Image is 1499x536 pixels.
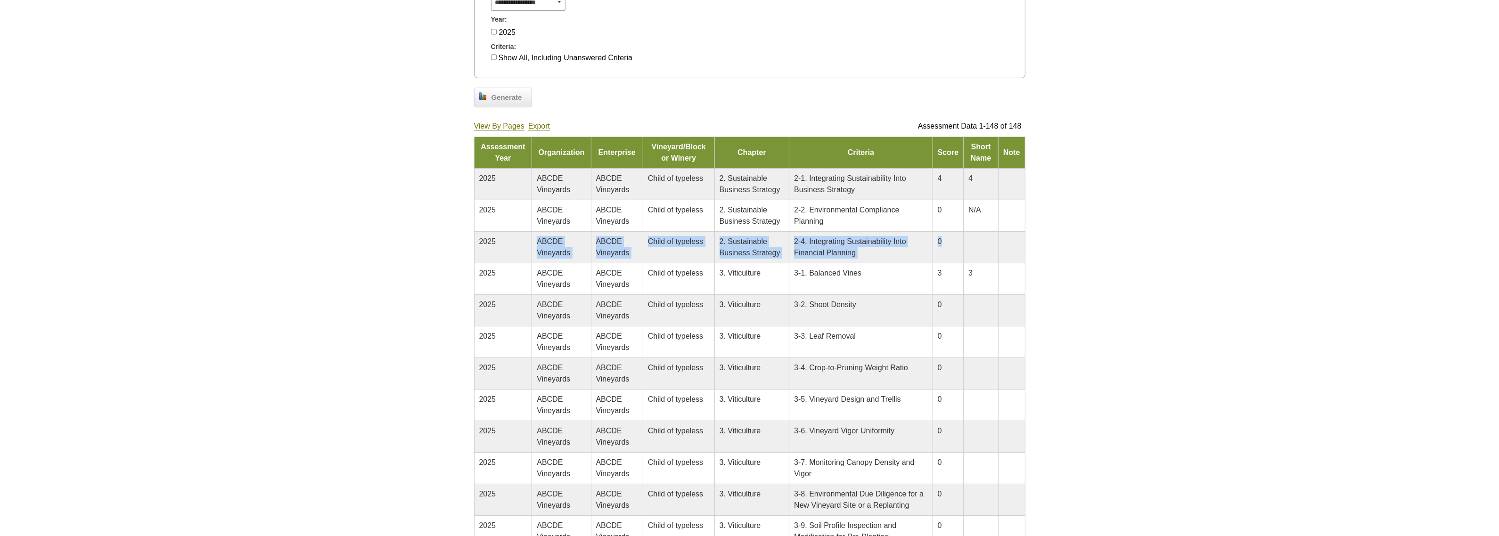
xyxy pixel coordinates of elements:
[794,174,906,194] span: 2-1. Integrating Sustainability Into Business Strategy
[938,364,942,372] span: 0
[938,206,942,214] span: 0
[537,269,570,288] span: ABCDE Vineyards
[491,42,516,52] span: Criteria:
[720,237,780,257] span: 2. Sustainable Business Strategy
[532,137,591,169] td: Organization
[938,490,942,498] span: 0
[794,458,914,478] span: 3-7. Monitoring Canopy Density and Vigor
[938,269,942,277] span: 3
[648,269,703,277] span: Child of typeless
[596,364,630,383] span: ABCDE Vineyards
[498,54,632,62] label: Show All, Including Unanswered Criteria
[794,427,894,435] span: 3-6. Vineyard Vigor Uniformity
[938,427,942,435] span: 0
[720,300,761,309] span: 3. Viticulture
[596,490,630,509] span: ABCDE Vineyards
[938,300,942,309] span: 0
[720,206,780,225] span: 2. Sustainable Business Strategy
[596,427,630,446] span: ABCDE Vineyards
[479,92,487,100] img: chart_bar.png
[479,395,496,403] span: 2025
[648,395,703,403] span: Child of typeless
[648,364,703,372] span: Child of typeless
[499,28,516,36] label: 2025
[964,137,999,169] td: Short Name
[596,395,630,414] span: ABCDE Vineyards
[596,206,630,225] span: ABCDE Vineyards
[648,427,703,435] span: Child of typeless
[596,332,630,351] span: ABCDE Vineyards
[714,137,789,169] td: Chapter
[648,300,703,309] span: Child of typeless
[789,137,933,169] td: Criteria
[938,458,942,466] span: 0
[720,490,761,498] span: 3. Viticulture
[537,395,570,414] span: ABCDE Vineyards
[998,137,1025,169] td: Note
[720,364,761,372] span: 3. Viticulture
[794,237,906,257] span: 2-4. Integrating Sustainability Into Financial Planning
[794,364,908,372] span: 3-4. Crop-to-Pruning Weight Ratio
[938,521,942,529] span: 0
[648,490,703,498] span: Child of typeless
[648,174,703,182] span: Child of typeless
[479,300,496,309] span: 2025
[537,174,570,194] span: ABCDE Vineyards
[537,332,570,351] span: ABCDE Vineyards
[479,332,496,340] span: 2025
[643,137,714,169] td: Vineyard/Block or Winery
[487,92,527,103] span: Generate
[648,332,703,340] span: Child of typeless
[537,300,570,320] span: ABCDE Vineyards
[720,395,761,403] span: 3. Viticulture
[479,237,496,245] span: 2025
[720,269,761,277] span: 3. Viticulture
[938,332,942,340] span: 0
[537,364,570,383] span: ABCDE Vineyards
[479,490,496,498] span: 2025
[794,269,861,277] span: 3-1. Balanced Vines
[537,458,570,478] span: ABCDE Vineyards
[537,206,570,225] span: ABCDE Vineyards
[479,427,496,435] span: 2025
[938,395,942,403] span: 0
[479,458,496,466] span: 2025
[794,300,856,309] span: 3-2. Shoot Density
[794,206,899,225] span: 2-2. Environmental Compliance Planning
[491,15,507,24] span: Year:
[596,458,630,478] span: ABCDE Vineyards
[537,237,570,257] span: ABCDE Vineyards
[648,206,703,214] span: Child of typeless
[794,395,901,403] span: 3-5. Vineyard Design and Trellis
[596,237,630,257] span: ABCDE Vineyards
[596,269,630,288] span: ABCDE Vineyards
[537,427,570,446] span: ABCDE Vineyards
[596,174,630,194] span: ABCDE Vineyards
[537,490,570,509] span: ABCDE Vineyards
[720,458,761,466] span: 3. Viticulture
[720,521,761,529] span: 3. Viticulture
[720,427,761,435] span: 3. Viticulture
[474,137,532,169] td: Assessment Year
[648,458,703,466] span: Child of typeless
[720,174,780,194] span: 2. Sustainable Business Strategy
[479,364,496,372] span: 2025
[591,137,643,169] td: Enterprise
[968,206,981,214] span: N/A
[474,122,524,130] a: View By Pages
[938,237,942,245] span: 0
[648,237,703,245] span: Child of typeless
[938,174,942,182] span: 4
[479,174,496,182] span: 2025
[479,206,496,214] span: 2025
[918,122,1022,130] span: Assessment Data 1-148 of 148
[648,521,703,529] span: Child of typeless
[479,521,496,529] span: 2025
[933,137,963,169] td: Score
[720,332,761,340] span: 3. Viticulture
[794,490,924,509] span: 3-8. Environmental Due Diligence for a New Vineyard Site or a Replanting
[528,122,550,130] a: Export
[794,332,856,340] span: 3-3. Leaf Removal
[968,269,973,277] span: 3
[596,300,630,320] span: ABCDE Vineyards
